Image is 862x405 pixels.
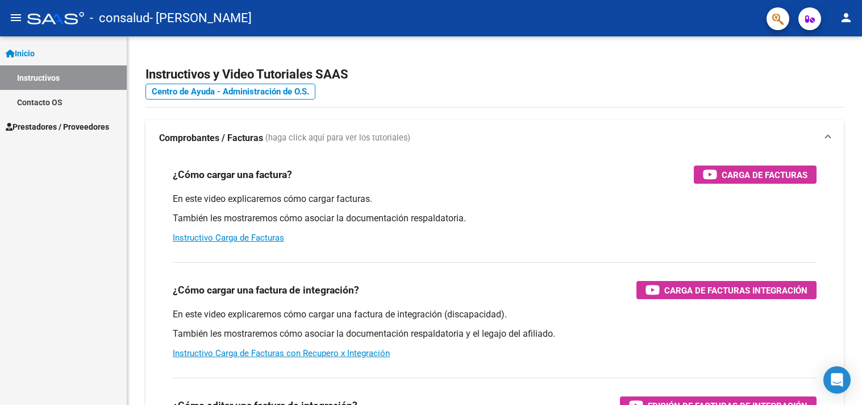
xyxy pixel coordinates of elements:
span: - [PERSON_NAME] [149,6,252,31]
p: En este video explicaremos cómo cargar una factura de integración (discapacidad). [173,308,817,321]
strong: Comprobantes / Facturas [159,132,263,144]
div: Open Intercom Messenger [823,366,851,394]
a: Centro de Ayuda - Administración de O.S. [145,84,315,100]
a: Instructivo Carga de Facturas [173,233,284,243]
span: (haga click aquí para ver los tutoriales) [265,132,410,144]
button: Carga de Facturas [694,166,817,184]
h3: ¿Cómo cargar una factura de integración? [173,282,359,298]
span: Prestadores / Proveedores [6,121,109,133]
mat-icon: menu [9,11,23,24]
span: Carga de Facturas [722,168,807,182]
mat-icon: person [839,11,853,24]
button: Carga de Facturas Integración [636,281,817,299]
p: En este video explicaremos cómo cargar facturas. [173,193,817,205]
h2: Instructivos y Video Tutoriales SAAS [145,64,844,85]
p: También les mostraremos cómo asociar la documentación respaldatoria. [173,212,817,225]
h3: ¿Cómo cargar una factura? [173,167,292,183]
p: También les mostraremos cómo asociar la documentación respaldatoria y el legajo del afiliado. [173,328,817,340]
span: Carga de Facturas Integración [664,283,807,297]
mat-expansion-panel-header: Comprobantes / Facturas (haga click aquí para ver los tutoriales) [145,120,844,156]
span: - consalud [90,6,149,31]
span: Inicio [6,47,35,60]
a: Instructivo Carga de Facturas con Recupero x Integración [173,348,390,358]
